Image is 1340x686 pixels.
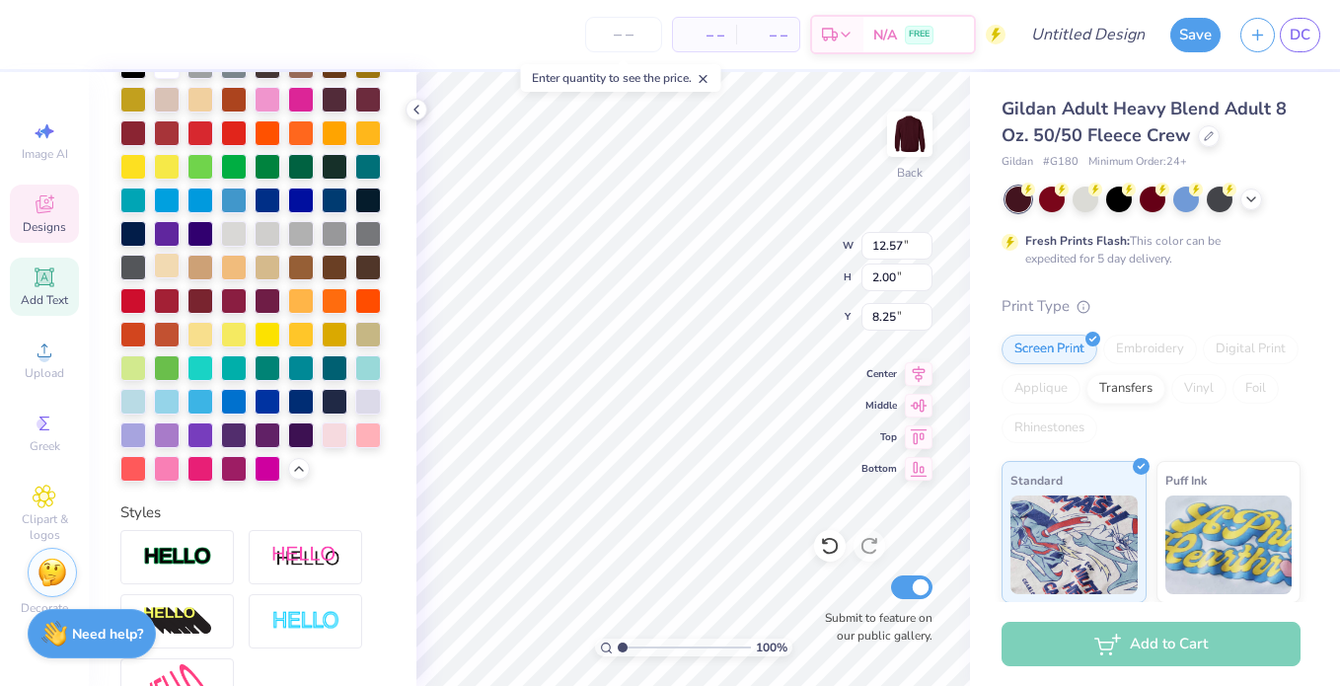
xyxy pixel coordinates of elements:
[685,25,724,45] span: – –
[1171,374,1227,404] div: Vinyl
[909,28,930,41] span: FREE
[271,610,340,633] img: Negative Space
[748,25,787,45] span: – –
[897,164,923,182] div: Back
[120,501,385,524] div: Styles
[21,600,68,616] span: Decorate
[25,365,64,381] span: Upload
[1170,18,1221,52] button: Save
[1002,374,1080,404] div: Applique
[861,367,897,381] span: Center
[1290,24,1310,46] span: DC
[873,25,897,45] span: N/A
[1002,97,1287,147] span: Gildan Adult Heavy Blend Adult 8 Oz. 50/50 Fleece Crew
[521,64,721,92] div: Enter quantity to see the price.
[861,430,897,444] span: Top
[1088,154,1187,171] span: Minimum Order: 24 +
[1015,15,1160,54] input: Untitled Design
[1165,470,1207,491] span: Puff Ink
[22,146,68,162] span: Image AI
[814,609,932,645] label: Submit to feature on our public gallery.
[1086,374,1165,404] div: Transfers
[1232,374,1279,404] div: Foil
[21,292,68,308] span: Add Text
[1025,233,1130,249] strong: Fresh Prints Flash:
[143,606,212,638] img: 3d Illusion
[861,462,897,476] span: Bottom
[1010,495,1138,594] img: Standard
[271,545,340,570] img: Shadow
[1002,154,1033,171] span: Gildan
[1002,414,1097,443] div: Rhinestones
[10,511,79,543] span: Clipart & logos
[861,399,897,413] span: Middle
[1043,154,1079,171] span: # G180
[1010,470,1063,491] span: Standard
[756,639,787,656] span: 100 %
[23,219,66,235] span: Designs
[30,438,60,454] span: Greek
[1165,495,1293,594] img: Puff Ink
[1025,232,1268,267] div: This color can be expedited for 5 day delivery.
[1002,335,1097,364] div: Screen Print
[890,114,930,154] img: Back
[1103,335,1197,364] div: Embroidery
[585,17,662,52] input: – –
[143,546,212,569] img: Stroke
[1203,335,1299,364] div: Digital Print
[72,625,143,644] strong: Need help?
[1280,18,1320,52] a: DC
[1002,295,1301,318] div: Print Type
